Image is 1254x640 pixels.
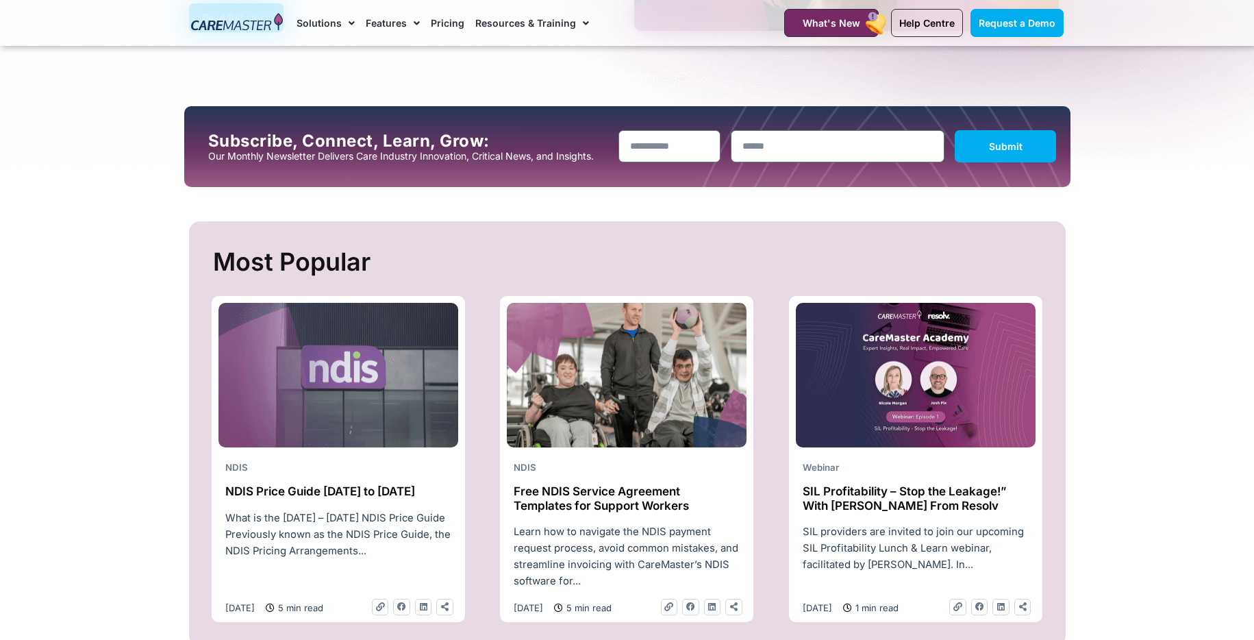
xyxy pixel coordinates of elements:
[208,132,608,151] h2: Subscribe, Connect, Learn, Grow:
[213,242,1045,282] h2: Most Popular
[899,17,955,29] span: Help Centre
[507,524,747,589] div: Learn how to navigate the NDIS payment request process, avoid common mistakes, and streamline inv...
[989,140,1023,152] span: Submit
[225,602,255,613] time: [DATE]
[225,510,451,559] p: What is the [DATE] – [DATE] NDIS Price Guide Previously known as the NDIS Price Guide, the NDIS P...
[218,303,458,448] img: ndis-price-guide
[563,600,612,615] span: 5 min read
[852,600,899,615] span: 1 min read
[955,130,1057,162] button: Submit
[803,524,1029,573] p: SIL providers are invited to join our upcoming SIL Profitability Lunch & Learn webinar, facilitat...
[507,303,747,448] img: NDIS Provider challenges 1
[275,600,323,615] span: 5 min read
[803,462,839,473] span: Webinar
[803,602,832,613] time: [DATE]
[225,484,451,498] h2: NDIS Price Guide [DATE] to [DATE]
[191,13,284,34] img: CareMaster Logo
[225,462,248,473] span: NDIS
[803,17,860,29] span: What's New
[891,9,963,37] a: Help Centre
[784,9,879,37] a: What's New
[514,462,536,473] span: NDIS
[970,9,1064,37] a: Request a Demo
[796,303,1036,448] img: youtube
[514,484,740,513] h2: Free NDIS Service Agreement Templates for Support Workers
[514,602,543,613] time: [DATE]
[979,17,1055,29] span: Request a Demo
[803,484,1029,513] h2: SIL Profitability – Stop the Leakage!” With [PERSON_NAME] From Resolv
[208,151,608,162] p: Our Monthly Newsletter Delivers Care Industry Innovation, Critical News, and Insights.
